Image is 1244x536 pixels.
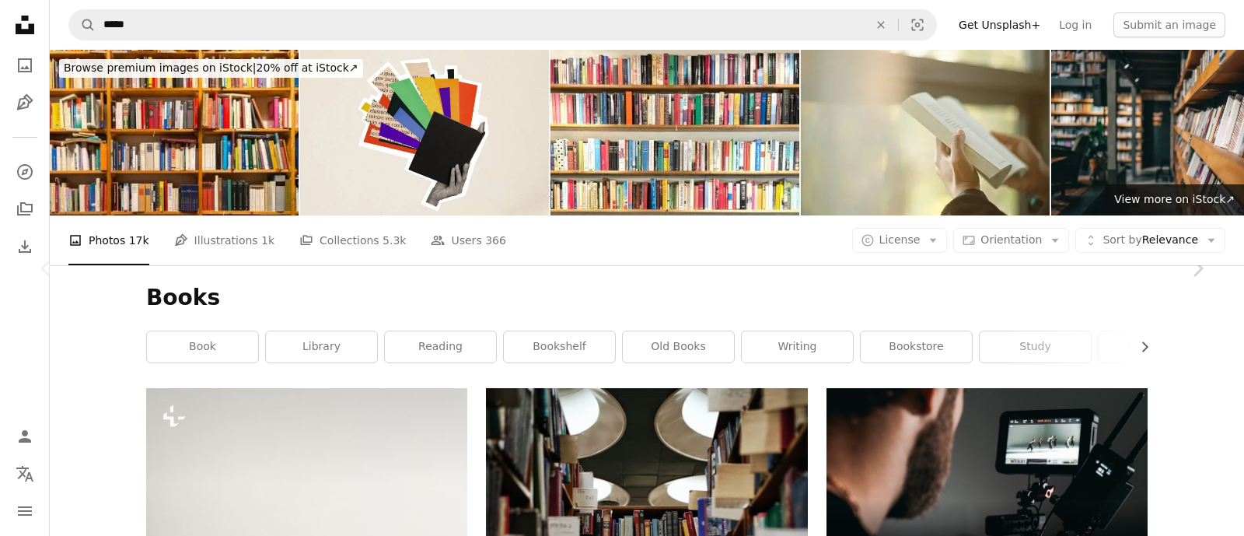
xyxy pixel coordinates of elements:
[69,10,96,40] button: Search Unsplash
[266,331,377,363] a: library
[68,9,937,40] form: Find visuals sitewide
[64,61,256,74] span: Browse premium images on iStock |
[261,232,274,249] span: 1k
[9,421,40,452] a: Log in / Sign up
[9,50,40,81] a: Photos
[980,233,1042,246] span: Orientation
[1151,194,1244,343] a: Next
[1113,12,1225,37] button: Submit an image
[9,87,40,118] a: Illustrations
[385,331,496,363] a: reading
[742,331,853,363] a: writing
[1130,331,1148,363] button: scroll list to the right
[9,458,40,489] button: Language
[504,331,615,363] a: bookshelf
[1102,233,1141,246] span: Sort by
[879,233,921,246] span: License
[9,496,40,527] button: Menu
[64,61,358,74] span: 20% off at iStock ↗
[9,156,40,187] a: Explore
[383,232,406,249] span: 5.3k
[50,50,372,87] a: Browse premium images on iStock|20% off at iStock↗
[852,228,948,253] button: License
[146,284,1148,312] h1: Books
[50,50,299,215] img: Book shelves, jam-packed
[623,331,734,363] a: old books
[550,50,799,215] img: Four long wooden Book shelves
[1050,12,1101,37] a: Log in
[801,50,1050,215] img: Man reading a book.
[949,12,1050,37] a: Get Unsplash+
[980,331,1091,363] a: study
[485,232,506,249] span: 366
[300,50,549,215] img: Composite trend artwork sketch image 3d photo collage of huge black white silhouette hand hold bo...
[861,331,972,363] a: bookstore
[953,228,1069,253] button: Orientation
[299,215,406,265] a: Collections 5.3k
[1075,228,1225,253] button: Sort byRelevance
[1114,193,1235,205] span: View more on iStock ↗
[147,331,258,363] a: book
[1099,331,1210,363] a: education
[1102,233,1198,248] span: Relevance
[864,10,898,40] button: Clear
[431,215,505,265] a: Users 366
[1105,184,1244,215] a: View more on iStock↗
[899,10,936,40] button: Visual search
[174,215,274,265] a: Illustrations 1k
